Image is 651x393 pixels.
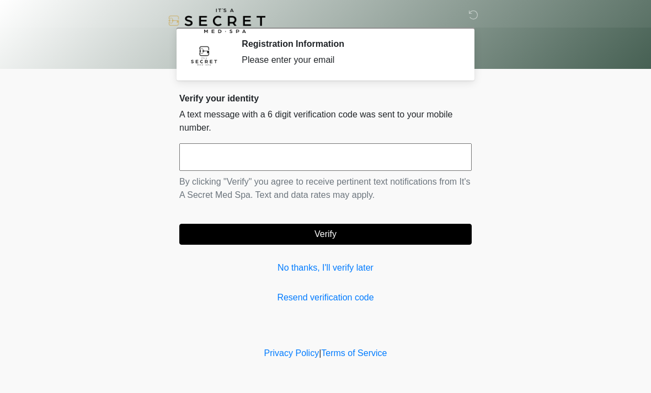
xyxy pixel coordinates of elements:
[264,348,319,358] a: Privacy Policy
[319,348,321,358] a: |
[179,224,472,245] button: Verify
[321,348,387,358] a: Terms of Service
[179,175,472,202] p: By clicking "Verify" you agree to receive pertinent text notifications from It's A Secret Med Spa...
[242,39,455,49] h2: Registration Information
[168,8,265,33] img: It's A Secret Med Spa Logo
[242,53,455,67] div: Please enter your email
[179,261,472,274] a: No thanks, I'll verify later
[179,93,472,104] h2: Verify your identity
[179,108,472,134] p: A text message with a 6 digit verification code was sent to your mobile number.
[179,291,472,304] a: Resend verification code
[188,39,221,72] img: Agent Avatar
